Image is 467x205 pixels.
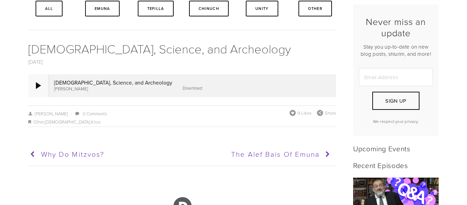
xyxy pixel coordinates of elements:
[353,161,439,169] h2: Recent Episodes
[246,1,278,16] a: Unity
[45,119,90,125] a: [DEMOGRAPHIC_DATA]
[138,1,174,16] a: Tefilla
[298,1,332,16] a: Other
[83,111,107,117] a: 0 Comments
[359,43,433,57] p: Stay you up-to-date on new blog posts, shiurim, and more!
[36,1,63,16] a: All
[41,149,105,159] span: Why Do Mitzvos?
[359,118,433,124] p: We respect your privacy.
[359,68,433,86] input: Email Address
[189,1,229,16] a: Chinuch
[372,92,419,110] button: Sign Up
[28,111,68,117] a: [PERSON_NAME]
[353,144,439,153] h2: Upcoming Events
[34,119,44,125] a: Other
[68,111,75,117] span: /
[182,146,332,163] a: The Alef Bais of Emuna
[183,85,202,91] a: Download
[297,110,311,116] span: 9 Likes
[28,118,336,126] div: , ,
[85,1,120,16] a: Emuna
[359,16,433,38] h2: Never miss an update
[317,110,336,116] div: Share
[91,119,101,125] a: Kiruv
[28,58,43,65] a: [DATE]
[28,146,179,163] a: Why Do Mitzvos?
[231,149,320,159] span: The Alef Bais of Emuna
[28,40,291,57] a: [DEMOGRAPHIC_DATA], Science, and Archeology
[385,97,406,104] span: Sign Up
